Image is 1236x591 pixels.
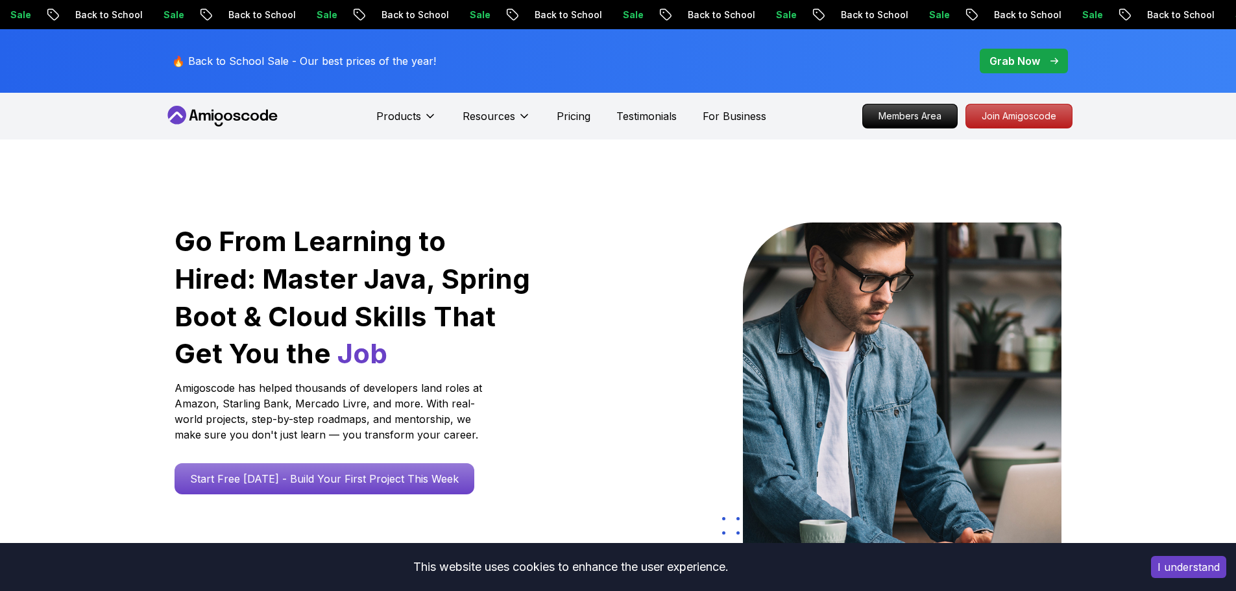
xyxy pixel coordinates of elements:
[376,108,421,124] p: Products
[175,223,532,372] h1: Go From Learning to Hired: Master Java, Spring Boot & Cloud Skills That Get You the
[421,8,463,21] p: Sale
[557,108,590,124] a: Pricing
[703,108,766,124] a: For Business
[989,53,1040,69] p: Grab Now
[1034,8,1075,21] p: Sale
[172,53,436,69] p: 🔥 Back to School Sale - Our best prices of the year!
[463,108,531,134] button: Resources
[486,8,574,21] p: Back to School
[1187,8,1228,21] p: Sale
[965,104,1072,128] a: Join Amigoscode
[463,108,515,124] p: Resources
[115,8,156,21] p: Sale
[175,463,474,494] a: Start Free [DATE] - Build Your First Project This Week
[175,380,486,442] p: Amigoscode has helped thousands of developers land roles at Amazon, Starling Bank, Mercado Livre,...
[574,8,616,21] p: Sale
[727,8,769,21] p: Sale
[863,104,957,128] p: Members Area
[10,553,1132,581] div: This website uses cookies to enhance the user experience.
[333,8,421,21] p: Back to School
[1151,556,1226,578] button: Accept cookies
[743,223,1061,557] img: hero
[616,108,677,124] a: Testimonials
[945,8,1034,21] p: Back to School
[180,8,268,21] p: Back to School
[862,104,958,128] a: Members Area
[639,8,727,21] p: Back to School
[792,8,880,21] p: Back to School
[27,8,115,21] p: Back to School
[966,104,1072,128] p: Join Amigoscode
[880,8,922,21] p: Sale
[268,8,309,21] p: Sale
[376,108,437,134] button: Products
[1098,8,1187,21] p: Back to School
[337,337,387,370] span: Job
